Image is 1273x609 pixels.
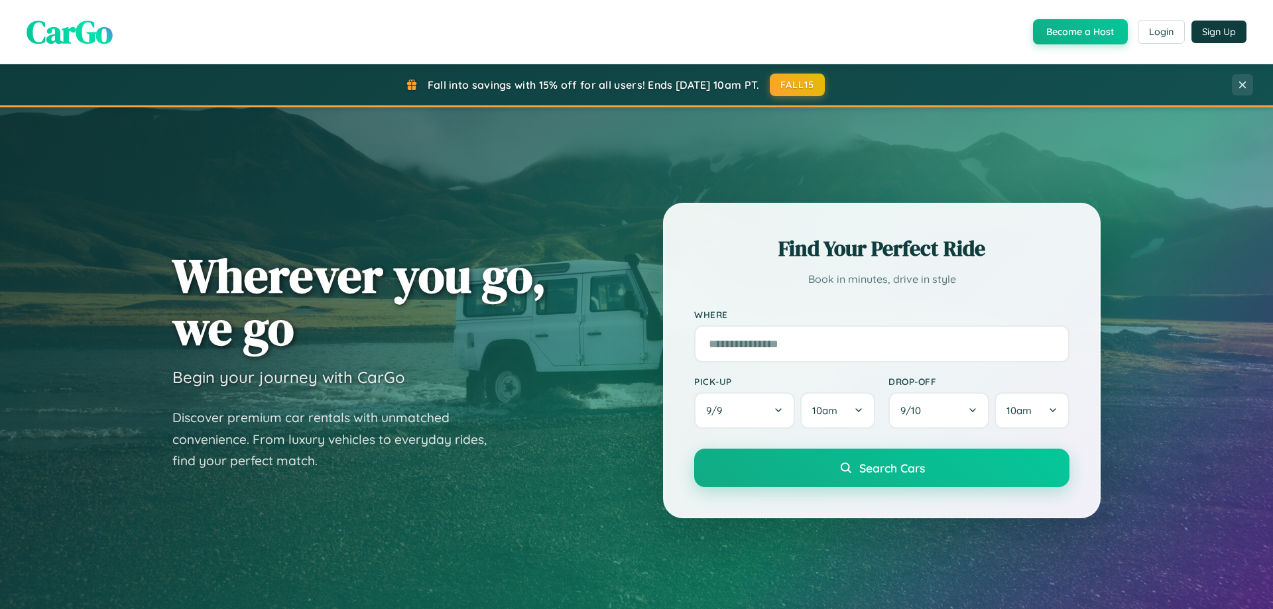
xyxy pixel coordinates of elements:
[694,234,1069,263] h2: Find Your Perfect Ride
[770,74,825,96] button: FALL15
[995,392,1069,429] button: 10am
[428,78,760,91] span: Fall into savings with 15% off for all users! Ends [DATE] 10am PT.
[800,392,875,429] button: 10am
[888,392,989,429] button: 9/10
[1006,404,1032,417] span: 10am
[694,376,875,387] label: Pick-up
[172,367,405,387] h3: Begin your journey with CarGo
[694,392,795,429] button: 9/9
[694,309,1069,320] label: Where
[900,404,928,417] span: 9 / 10
[1033,19,1128,44] button: Become a Host
[694,270,1069,289] p: Book in minutes, drive in style
[27,10,113,54] span: CarGo
[172,407,504,472] p: Discover premium car rentals with unmatched convenience. From luxury vehicles to everyday rides, ...
[812,404,837,417] span: 10am
[888,376,1069,387] label: Drop-off
[1191,21,1246,43] button: Sign Up
[1138,20,1185,44] button: Login
[172,249,546,354] h1: Wherever you go, we go
[859,461,925,475] span: Search Cars
[694,449,1069,487] button: Search Cars
[706,404,729,417] span: 9 / 9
